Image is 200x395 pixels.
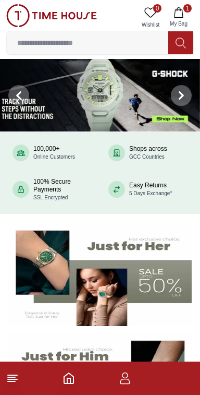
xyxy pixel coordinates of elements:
span: My Bag [166,20,192,28]
span: 0 [153,4,161,13]
span: Online Customers [33,154,75,160]
img: ... [6,4,97,27]
div: 100% Secure Payments [33,178,92,201]
span: Wishlist [137,21,164,29]
a: 0Wishlist [137,4,164,31]
div: Shops across [129,145,167,161]
span: SSL Encrypted [33,195,68,200]
img: Women's Watches Banner [8,224,192,327]
span: GCC Countries [129,154,165,160]
span: 1 [183,4,192,13]
a: Home [63,372,75,385]
div: 100,000+ [33,145,75,161]
div: Easy Returns [129,182,172,197]
button: 1My Bag [164,4,194,31]
span: 5 Days Exchange* [129,190,172,196]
